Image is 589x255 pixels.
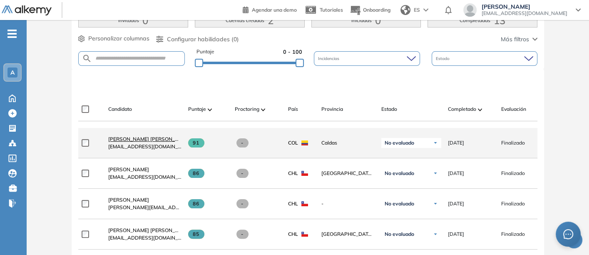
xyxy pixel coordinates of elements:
span: [PERSON_NAME][EMAIL_ADDRESS][DOMAIN_NAME] [108,204,181,211]
span: Candidato [108,105,132,113]
span: Finalizado [501,170,525,177]
span: ES [414,6,420,14]
span: 91 [188,138,204,147]
div: Estado [432,51,537,66]
span: Agendar una demo [252,7,297,13]
img: Ícono de flecha [433,171,438,176]
span: No evaluado [385,200,414,207]
img: [missing "en.ARROW_ALT" translation] [478,108,482,111]
span: Incidencias [318,55,341,62]
span: [DATE] [448,200,464,207]
span: País [288,105,298,113]
a: [PERSON_NAME] [108,166,181,173]
img: [missing "en.ARROW_ALT" translation] [261,108,265,111]
span: Evaluación [501,105,526,113]
span: Finalizado [501,139,525,147]
span: [DATE] [448,170,464,177]
img: Logo [2,5,52,16]
span: [EMAIL_ADDRESS][DOMAIN_NAME] [108,234,181,242]
img: arrow [423,8,428,12]
span: Puntaje [196,48,214,56]
span: COL [288,139,298,147]
img: Ícono de flecha [433,140,438,145]
span: Completado [448,105,476,113]
a: [PERSON_NAME] [PERSON_NAME] [108,227,181,234]
span: Puntaje [188,105,206,113]
span: [DATE] [448,230,464,238]
img: CHL [301,171,308,176]
a: [PERSON_NAME] [PERSON_NAME] [108,135,181,143]
span: Personalizar columnas [88,34,149,43]
span: [PERSON_NAME] [108,197,149,203]
span: [GEOGRAPHIC_DATA][PERSON_NAME] [321,230,375,238]
button: Configurar habilidades (0) [156,35,239,44]
span: Configurar habilidades (0) [167,35,239,44]
span: - [321,200,375,207]
span: No evaluado [385,170,414,177]
img: COL [301,140,308,145]
span: [EMAIL_ADDRESS][DOMAIN_NAME] [108,143,181,150]
img: world [400,5,410,15]
img: CHL [301,201,308,206]
span: Estado [381,105,397,113]
button: Invitados0 [78,13,188,27]
span: 0 - 100 [283,48,302,56]
i: - [7,33,17,35]
span: CHL [288,230,298,238]
button: Más filtros [501,35,537,44]
img: Ícono de flecha [433,201,438,206]
a: Agendar una demo [243,4,297,14]
button: Completadas13 [427,13,537,27]
span: CHL [288,200,298,207]
span: Finalizado [501,230,525,238]
img: Ícono de flecha [433,232,438,237]
button: Cuentas creadas2 [195,13,305,27]
span: - [236,230,249,239]
button: Personalizar columnas [78,34,149,43]
img: CHL [301,232,308,237]
span: [EMAIL_ADDRESS][DOMAIN_NAME] [108,173,181,181]
span: [GEOGRAPHIC_DATA][PERSON_NAME] [321,170,375,177]
span: Onboarding [363,7,390,13]
span: No evaluado [385,140,414,146]
span: Más filtros [501,35,529,44]
span: [PERSON_NAME] [482,3,567,10]
span: Provincia [321,105,343,113]
span: - [236,199,249,208]
span: [PERSON_NAME] [PERSON_NAME] [108,227,191,233]
span: [DATE] [448,139,464,147]
span: A [10,69,15,76]
span: 86 [188,169,204,178]
span: Finalizado [501,200,525,207]
span: - [236,169,249,178]
span: [PERSON_NAME] [PERSON_NAME] [108,136,191,142]
span: 86 [188,199,204,208]
span: Caldas [321,139,375,147]
div: Incidencias [314,51,420,66]
img: [missing "en.ARROW_ALT" translation] [208,108,212,111]
span: [PERSON_NAME] [108,166,149,172]
span: No evaluado [385,231,414,237]
span: Estado [436,55,451,62]
span: Tutoriales [320,7,343,13]
span: [EMAIL_ADDRESS][DOMAIN_NAME] [482,10,567,17]
span: message [563,229,573,239]
span: - [236,138,249,147]
span: 85 [188,230,204,239]
button: Onboarding [350,1,390,19]
span: CHL [288,170,298,177]
img: SEARCH_ALT [82,53,92,64]
span: Proctoring [235,105,259,113]
button: Iniciadas0 [311,13,421,27]
a: [PERSON_NAME] [108,196,181,204]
